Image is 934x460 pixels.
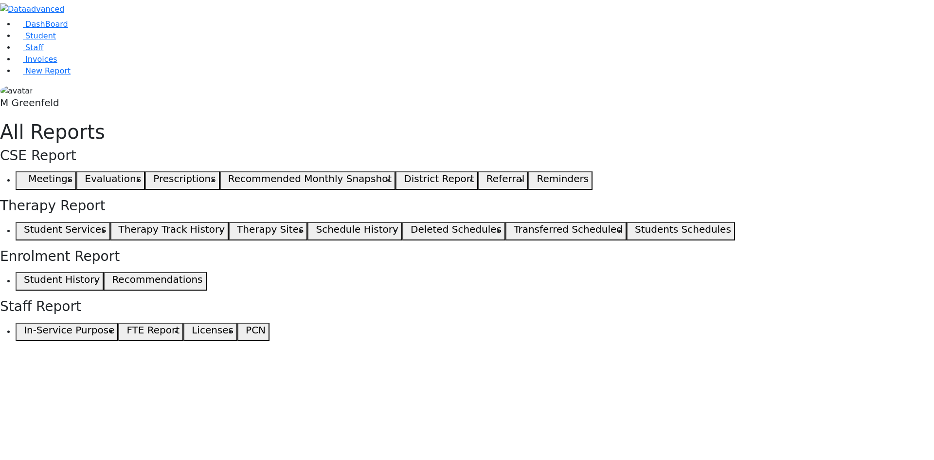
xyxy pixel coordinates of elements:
[16,323,118,341] button: In-Service Purpose
[28,173,72,184] h5: Meetings
[307,222,402,240] button: Schedule History
[228,173,392,184] h5: Recommended Monthly Snapshot
[192,324,233,336] h5: Licenses
[25,19,68,29] span: DashBoard
[183,323,237,341] button: Licenses
[316,223,398,235] h5: Schedule History
[16,66,71,75] a: New Report
[24,223,106,235] h5: Student Services
[16,19,68,29] a: DashBoard
[16,31,56,40] a: Student
[24,324,114,336] h5: In-Service Purpose
[514,223,623,235] h5: Transferred Scheduled
[402,222,505,240] button: Deleted Schedules
[126,324,180,336] h5: FTE Report
[110,222,229,240] button: Therapy Track History
[112,274,202,285] h5: Recommendations
[411,223,502,235] h5: Deleted Schedules
[528,171,593,190] button: Reminders
[395,171,478,190] button: District Report
[505,222,627,240] button: Transferred Scheduled
[16,272,104,291] button: Student History
[16,55,57,64] a: Invoices
[85,173,141,184] h5: Evaluations
[24,274,100,285] h5: Student History
[404,173,474,184] h5: District Report
[25,43,43,52] span: Staff
[486,173,525,184] h5: Referral
[25,31,56,40] span: Student
[119,223,225,235] h5: Therapy Track History
[635,223,731,235] h5: Students Schedules
[229,222,307,240] button: Therapy Sites
[104,272,206,291] button: Recommendations
[25,55,57,64] span: Invoices
[220,171,396,190] button: Recommended Monthly Snapshot
[118,323,183,341] button: FTE Report
[237,323,269,341] button: PCN
[478,171,529,190] button: Referral
[16,222,110,240] button: Student Services
[246,324,266,336] h5: PCN
[537,173,589,184] h5: Reminders
[145,171,219,190] button: Prescriptions
[627,222,735,240] button: Students Schedules
[16,171,76,190] button: Meetings
[25,66,71,75] span: New Report
[153,173,216,184] h5: Prescriptions
[16,43,43,52] a: Staff
[237,223,304,235] h5: Therapy Sites
[76,171,145,190] button: Evaluations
